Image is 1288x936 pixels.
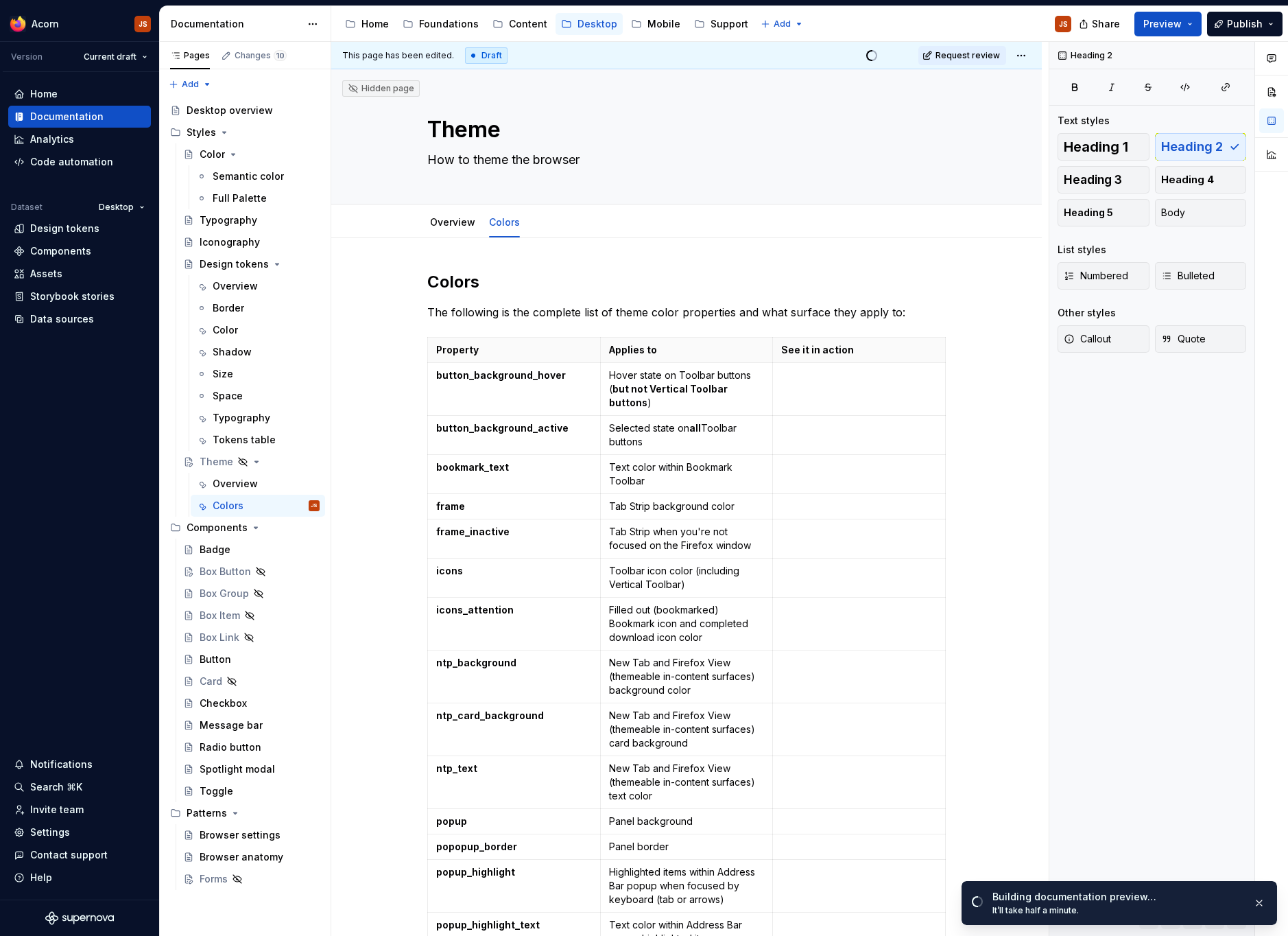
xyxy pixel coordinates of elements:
[178,868,325,890] a: Forms
[178,561,325,583] a: Box Button
[165,121,325,143] div: Styles
[8,867,151,889] button: Help
[200,784,233,798] div: Toggle
[1058,133,1149,161] button: Heading 1
[436,815,467,827] strong: popup
[427,304,946,320] p: The following is the complete list of theme color properties and what surface they apply to:
[436,500,465,512] strong: frame
[213,323,238,337] div: Color
[200,631,239,644] div: Box Link
[1058,166,1149,194] button: Heading 3
[213,433,276,447] div: Tokens table
[191,407,325,429] a: Typography
[436,866,515,878] strong: popup_highlight
[609,656,765,697] p: New Tab and Firefox View (themeable in-content surfaces) background color
[609,383,730,408] strong: but not Vertical Toolbar buttons
[1092,17,1120,31] span: Share
[200,235,260,249] div: Iconography
[200,872,228,886] div: Forms
[200,148,225,161] div: Color
[200,609,240,622] div: Box Item
[213,345,252,359] div: Shadow
[609,762,765,803] p: New Tab and Firefox View (themeable in-content surfaces) text color
[436,343,592,357] p: Property
[609,603,765,644] p: Filled out (bookmarked) Bookmark icon and completed download icon color
[1227,17,1263,31] span: Publish
[992,890,1242,904] div: Building documentation preview…
[170,50,210,61] div: Pages
[8,308,151,330] a: Data sources
[8,128,151,150] a: Analytics
[609,500,765,513] p: Tab Strip background color
[178,846,325,868] a: Browser anatomy
[8,776,151,798] button: Search ⌘K
[609,343,765,357] p: Applies to
[1134,12,1202,36] button: Preview
[339,13,394,35] a: Home
[1064,269,1128,283] span: Numbered
[918,46,1006,65] button: Request review
[200,565,251,578] div: Box Button
[1058,114,1110,128] div: Text styles
[509,17,547,31] div: Content
[436,657,516,668] strong: ntp_background
[191,319,325,341] a: Color
[30,290,115,303] div: Storybook stories
[8,218,151,239] a: Design tokens
[187,126,216,139] div: Styles
[8,799,151,821] a: Invite team
[200,455,233,469] div: Theme
[213,301,244,315] div: Border
[609,815,765,828] p: Panel background
[165,517,325,539] div: Components
[689,422,701,434] strong: all
[200,213,257,227] div: Typography
[274,50,287,61] span: 10
[436,422,569,434] strong: button_background_active
[556,13,623,35] a: Desktop
[30,871,52,885] div: Help
[436,526,510,537] strong: frame_inactive
[425,207,481,236] div: Overview
[178,583,325,605] a: Box Group
[489,216,520,228] a: Colors
[1161,206,1185,220] span: Body
[348,83,414,94] div: Hidden page
[77,47,154,67] button: Current draft
[436,841,517,852] strong: popopup_border
[200,697,247,710] div: Checkbox
[165,75,216,94] button: Add
[3,9,156,38] button: AcornJS
[178,451,325,473] a: Theme
[935,50,1000,61] span: Request review
[8,83,151,105] a: Home
[200,828,281,842] div: Browser settings
[436,461,509,473] strong: bookmark_text
[191,473,325,495] a: Overview
[191,495,325,517] a: ColorsJS
[30,132,74,146] div: Analytics
[1155,166,1247,194] button: Heading 4
[8,106,151,128] a: Documentation
[178,231,325,253] a: Iconography
[178,824,325,846] a: Browser settings
[178,143,325,165] a: Color
[45,911,114,925] svg: Supernova Logo
[213,499,243,513] div: Colors
[213,477,258,491] div: Overview
[609,460,765,488] p: Text color within Bookmark Toolbar
[419,17,479,31] div: Foundations
[1064,206,1113,220] span: Heading 5
[625,13,686,35] a: Mobile
[11,202,43,213] div: Dataset
[711,17,748,31] div: Support
[213,389,243,403] div: Space
[191,297,325,319] a: Border
[213,191,267,205] div: Full Palette
[609,421,765,449] p: Selected state on Toolbar buttons
[8,240,151,262] a: Components
[8,151,151,173] a: Code automation
[609,525,765,552] p: Tab Strip when you're not focused on the Firefox window
[165,100,325,890] div: Page tree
